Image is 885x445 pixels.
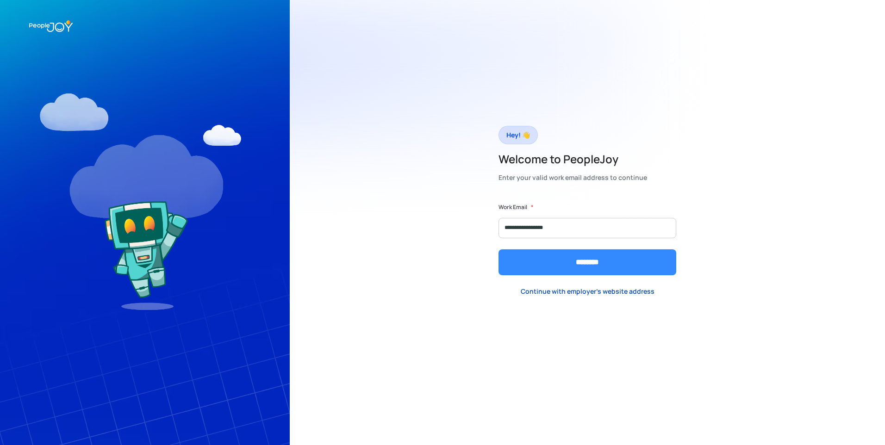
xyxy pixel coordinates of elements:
[499,203,527,212] label: Work Email
[499,203,676,275] form: Form
[506,129,530,142] div: Hey! 👋
[499,152,647,167] h2: Welcome to PeopleJoy
[513,282,662,301] a: Continue with employer's website address
[499,171,647,184] div: Enter your valid work email address to continue
[521,287,654,296] div: Continue with employer's website address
